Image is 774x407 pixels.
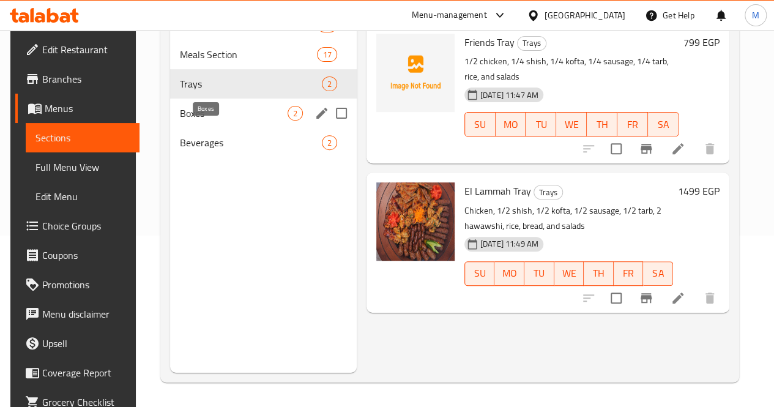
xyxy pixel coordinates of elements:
button: SA [648,112,679,136]
span: MO [500,116,521,133]
a: Edit Menu [26,182,140,211]
span: SA [648,264,668,282]
button: WE [556,112,587,136]
div: Beverages2 [170,128,357,157]
div: Trays [517,36,546,51]
p: Chicken, 1/2 shish, 1/2 kofta, 1/2 sausage, 1/2 tarb, 2 hawawshi, rice, bread, and salads [464,203,673,234]
span: 2 [322,137,337,149]
div: Meals Section17 [170,40,357,69]
button: delete [695,283,724,313]
span: TU [530,116,551,133]
span: SU [470,264,490,282]
div: Trays2 [170,69,357,99]
span: FR [619,264,639,282]
button: MO [494,261,524,286]
span: Edit Menu [35,189,130,204]
button: TH [587,112,617,136]
span: FR [622,116,643,133]
a: Choice Groups [15,211,140,241]
button: MO [496,112,526,136]
span: Select to update [603,285,629,311]
img: El Lammah Tray [376,182,455,261]
span: Beverages [180,135,321,150]
button: SA [643,261,673,286]
span: Menus [45,101,130,116]
button: SU [464,112,496,136]
a: Edit menu item [671,291,685,305]
span: Trays [180,77,321,91]
div: Boxes2edit [170,99,357,128]
span: El Lammah Tray [464,182,531,200]
span: Select to update [603,136,629,162]
span: Branches [42,72,130,86]
img: Friends Tray [376,34,455,112]
p: 1/2 chicken, 1/4 shish, 1/4 kofta, 1/4 sausage, 1/4 tarb, rice, and salads [464,54,679,84]
span: Trays [534,185,562,200]
span: Upsell [42,336,130,351]
span: Boxes [180,106,287,121]
span: Coverage Report [42,365,130,380]
div: Menu-management [412,8,487,23]
a: Menus [15,94,140,123]
button: FR [617,112,648,136]
span: Promotions [42,277,130,292]
span: 17 [318,49,336,61]
span: [DATE] 11:47 AM [475,89,543,101]
a: Full Menu View [26,152,140,182]
span: MO [499,264,519,282]
h6: 799 EGP [683,34,720,51]
a: Edit menu item [671,141,685,156]
span: Sections [35,130,130,145]
button: Branch-specific-item [631,134,661,163]
span: Full Menu View [35,160,130,174]
span: Edit Restaurant [42,42,130,57]
span: [DATE] 11:49 AM [475,238,543,250]
span: WE [561,116,582,133]
button: TU [524,261,554,286]
span: 2 [288,108,302,119]
button: TH [584,261,614,286]
span: Trays [518,36,546,50]
div: items [288,106,303,121]
div: items [322,135,337,150]
a: Edit Restaurant [15,35,140,64]
span: Meals Section [180,47,317,62]
a: Promotions [15,270,140,299]
button: FR [614,261,644,286]
span: WE [559,264,579,282]
button: WE [554,261,584,286]
span: TH [589,264,609,282]
span: Coupons [42,248,130,263]
h6: 1499 EGP [678,182,720,200]
span: Friends Tray [464,33,515,51]
div: [GEOGRAPHIC_DATA] [545,9,625,22]
a: Menu disclaimer [15,299,140,329]
button: delete [695,134,724,163]
span: Menu disclaimer [42,307,130,321]
span: 2 [322,78,337,90]
button: TU [526,112,556,136]
nav: Menu sections [170,6,357,162]
button: edit [313,104,331,122]
a: Upsell [15,329,140,358]
a: Coupons [15,241,140,270]
a: Coverage Report [15,358,140,387]
span: M [752,9,759,22]
span: SA [653,116,674,133]
div: items [317,47,337,62]
span: SU [470,116,491,133]
span: Choice Groups [42,218,130,233]
a: Sections [26,123,140,152]
a: Branches [15,64,140,94]
button: Branch-specific-item [631,283,661,313]
span: TU [529,264,549,282]
span: TH [592,116,612,133]
button: SU [464,261,495,286]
